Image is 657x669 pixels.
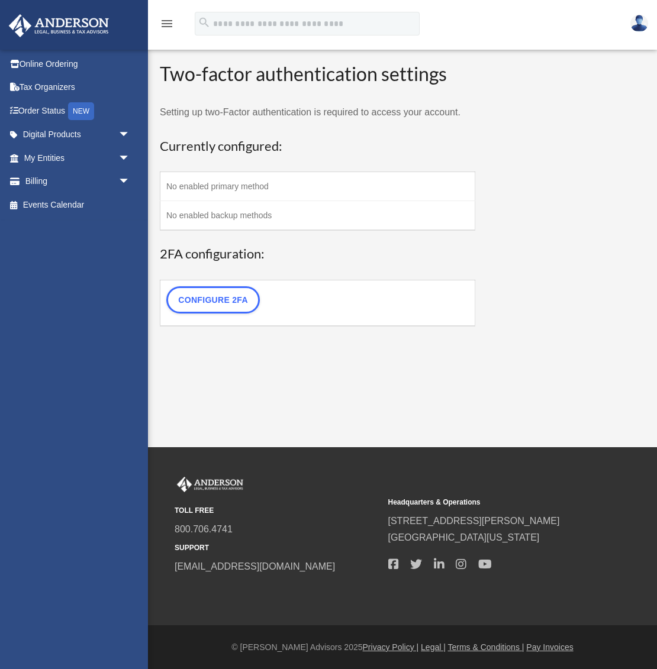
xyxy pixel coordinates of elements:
img: Anderson Advisors Platinum Portal [175,477,246,492]
div: © [PERSON_NAME] Advisors 2025 [148,640,657,655]
a: [STREET_ADDRESS][PERSON_NAME] [388,516,560,526]
img: Anderson Advisors Platinum Portal [5,14,112,37]
a: 800.706.4741 [175,524,233,534]
small: TOLL FREE [175,505,380,517]
a: Privacy Policy | [363,642,419,652]
a: Terms & Conditions | [448,642,524,652]
a: Order StatusNEW [8,99,148,123]
small: Headquarters & Operations [388,496,594,509]
span: arrow_drop_down [118,146,142,170]
span: arrow_drop_down [118,170,142,194]
i: search [198,16,211,29]
a: menu [160,21,174,31]
a: Digital Productsarrow_drop_down [8,123,148,147]
a: Billingarrow_drop_down [8,170,148,193]
a: Online Ordering [8,52,148,76]
h2: Two-factor authentication settings [160,61,475,88]
i: menu [160,17,174,31]
a: [EMAIL_ADDRESS][DOMAIN_NAME] [175,561,335,571]
a: My Entitiesarrow_drop_down [8,146,148,170]
span: arrow_drop_down [118,123,142,147]
h3: Currently configured: [160,137,475,156]
p: Setting up two-Factor authentication is required to access your account. [160,104,475,121]
h3: 2FA configuration: [160,245,475,263]
a: Legal | [421,642,446,652]
small: SUPPORT [175,542,380,554]
img: User Pic [630,15,648,32]
a: Configure 2FA [166,286,260,314]
a: Tax Organizers [8,76,148,99]
td: No enabled backup methods [160,201,475,231]
a: Pay Invoices [526,642,573,652]
td: No enabled primary method [160,172,475,201]
a: [GEOGRAPHIC_DATA][US_STATE] [388,532,540,542]
div: NEW [68,102,94,120]
a: Events Calendar [8,193,148,216]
